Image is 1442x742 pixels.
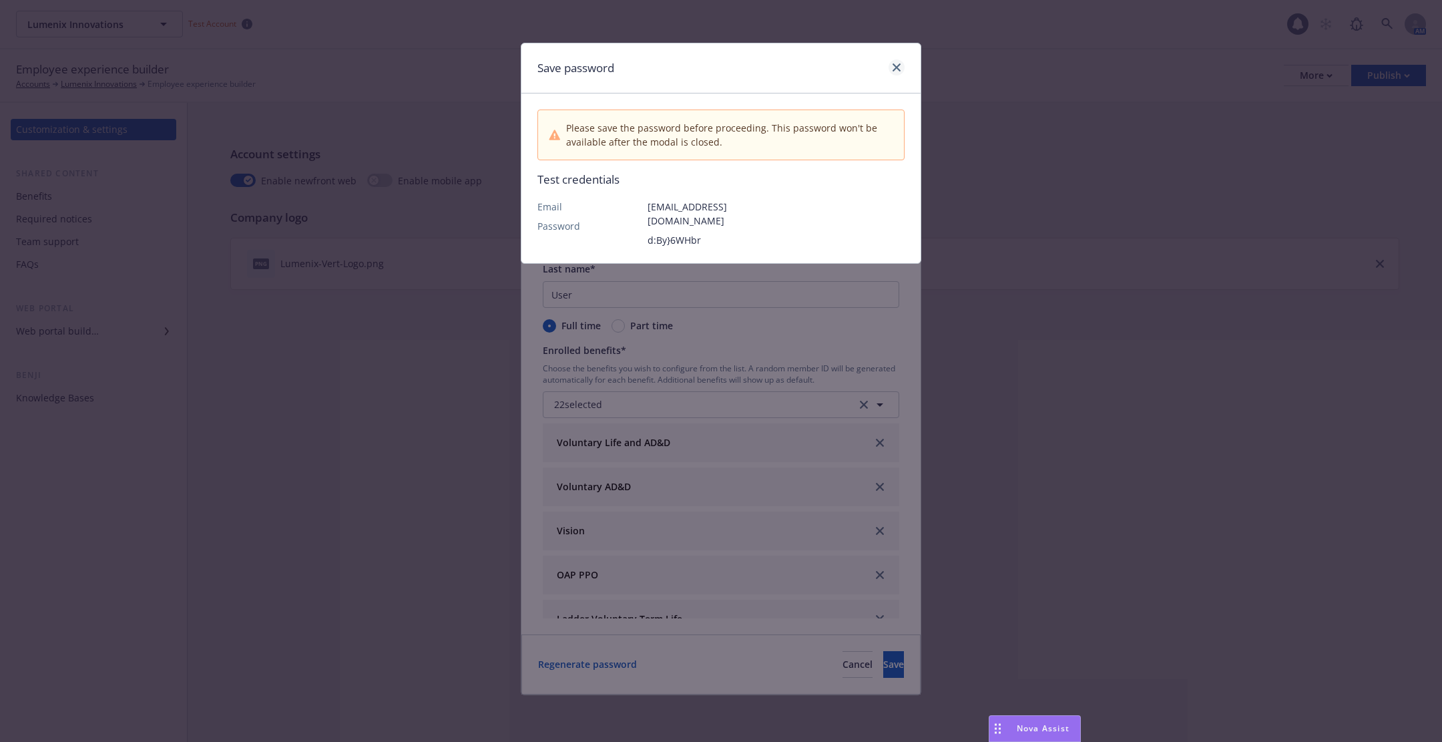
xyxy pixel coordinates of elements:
[537,219,648,233] p: Password
[889,59,905,75] a: close
[537,59,614,77] h1: Save password
[566,121,893,149] span: Please save the password before proceeding. This password won't be available after the modal is c...
[537,200,648,214] p: Email
[648,233,758,247] p: d:By}6WHbr
[537,171,905,188] p: Test credentials
[989,715,1081,742] button: Nova Assist
[1017,723,1069,734] span: Nova Assist
[648,200,758,228] p: [EMAIL_ADDRESS][DOMAIN_NAME]
[989,716,1006,741] div: Drag to move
